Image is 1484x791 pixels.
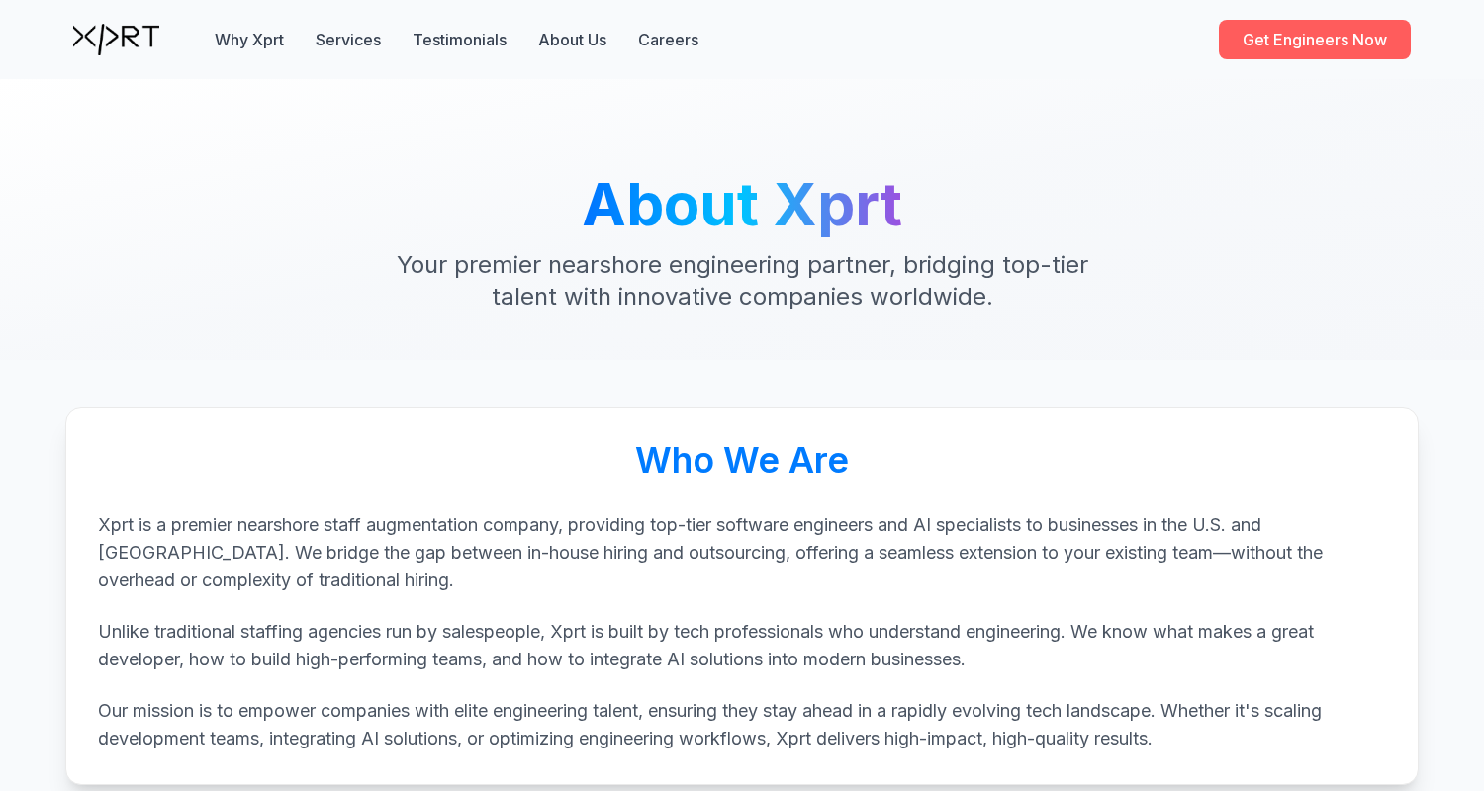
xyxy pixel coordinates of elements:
[362,249,1122,312] p: Your premier nearshore engineering partner, bridging top-tier talent with innovative companies wo...
[538,28,606,51] a: About Us
[413,28,507,51] button: Testimonials
[98,618,1386,673] p: Unlike traditional staffing agencies run by salespeople, Xprt is built by tech professionals who ...
[73,24,159,55] img: Xprt Logo
[582,168,902,239] span: About Xprt
[98,697,1386,752] p: Our mission is to empower companies with elite engineering talent, ensuring they stay ahead in a ...
[98,440,1386,480] h2: Who We Are
[638,28,698,51] a: Careers
[215,28,284,51] button: Why Xprt
[98,511,1386,594] p: Xprt is a premier nearshore staff augmentation company, providing top-tier software engineers and...
[1219,20,1411,59] a: Get Engineers Now
[316,28,381,51] button: Services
